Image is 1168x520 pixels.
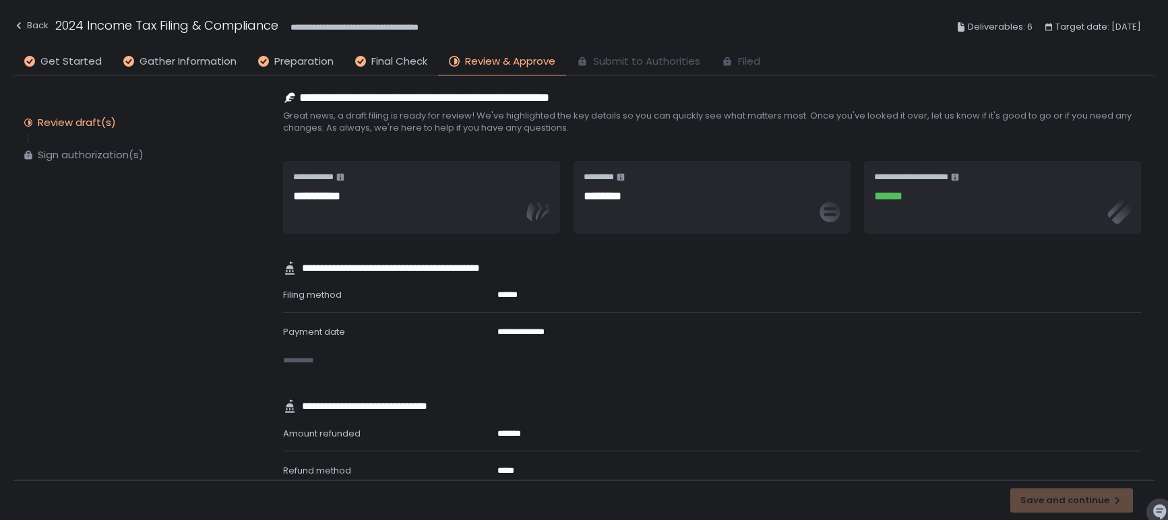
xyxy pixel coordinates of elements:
span: Review & Approve [465,54,555,69]
span: Refund method [283,464,351,477]
span: Target date: [DATE] [1055,19,1141,35]
span: Deliverables: 6 [968,19,1033,35]
span: Filing method [283,288,342,301]
span: Payment date [283,325,345,338]
span: Get Started [40,54,102,69]
div: Review draft(s) [38,116,116,129]
span: Filed [738,54,760,69]
span: Great news, a draft filing is ready for review! We've highlighted the key details so you can quic... [283,110,1141,134]
span: Final Check [371,54,427,69]
span: Amount refunded [283,427,361,440]
h1: 2024 Income Tax Filing & Compliance [55,16,278,34]
span: Submit to Authorities [593,54,700,69]
span: Gather Information [140,54,237,69]
div: Back [13,18,49,34]
div: Sign authorization(s) [38,148,144,162]
button: Back [13,16,49,38]
span: Preparation [274,54,334,69]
